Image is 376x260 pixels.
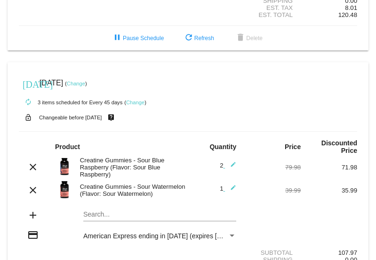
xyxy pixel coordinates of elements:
small: ( ) [124,100,146,105]
a: Change [126,100,144,105]
span: 1 [220,185,236,192]
img: Image-1-Creatine-Gummies-SW-1000Xx1000.png [55,180,74,199]
span: Pause Schedule [112,35,164,42]
button: Pause Schedule [104,30,171,47]
div: Est. Tax [244,4,301,11]
strong: Price [285,143,301,151]
div: 71.98 [301,164,357,171]
button: Delete [227,30,270,47]
mat-icon: credit_card [27,229,39,241]
div: Creatine Gummies - Sour Blue Raspberry (Flavor: Sour Blue Raspberry) [75,157,188,178]
mat-icon: delete [235,33,246,44]
mat-icon: live_help [105,111,117,124]
div: Subtotal [244,249,301,256]
a: Change [67,81,85,86]
span: 8.01 [345,4,357,11]
mat-icon: pause [112,33,123,44]
div: 107.97 [301,249,357,256]
mat-icon: edit [225,185,236,196]
mat-icon: autorenew [23,97,34,108]
div: Est. Total [244,11,301,18]
div: 39.99 [244,187,301,194]
mat-select: Payment Method [83,232,236,240]
input: Search... [83,211,236,218]
mat-icon: lock_open [23,111,34,124]
span: Delete [235,35,263,42]
div: 79.98 [244,164,301,171]
mat-icon: add [27,210,39,221]
span: 2 [220,162,236,169]
strong: Product [55,143,80,151]
small: 3 items scheduled for Every 45 days [19,100,122,105]
mat-icon: clear [27,185,39,196]
mat-icon: clear [27,161,39,173]
mat-icon: refresh [183,33,194,44]
strong: Quantity [209,143,236,151]
button: Refresh [176,30,222,47]
span: American Express ending in [DATE] (expires [CREDIT_CARD_DATA]) [83,232,288,240]
small: Changeable before [DATE] [39,115,102,120]
span: 120.48 [338,11,357,18]
strong: Discounted Price [321,139,357,154]
div: Creatine Gummies - Sour Watermelon (Flavor: Sour Watermelon) [75,183,188,197]
mat-icon: edit [225,161,236,173]
img: Image-1-Creatine-Gummies-SBR-1000Xx1000.png [55,157,74,176]
mat-icon: [DATE] [23,78,34,89]
span: Refresh [183,35,214,42]
div: 35.99 [301,187,357,194]
small: ( ) [65,81,87,86]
